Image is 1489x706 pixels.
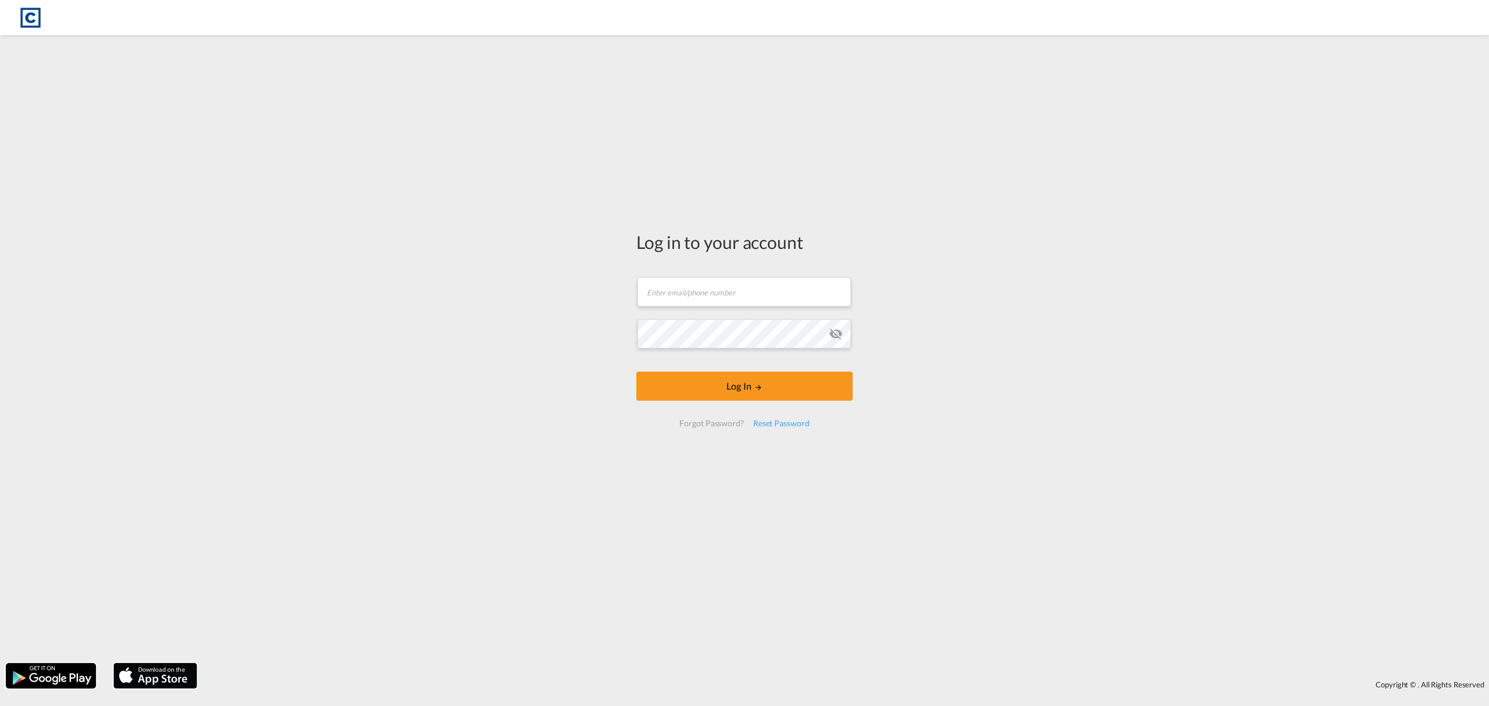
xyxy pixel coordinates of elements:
div: Copyright © . All Rights Reserved [203,675,1489,694]
img: google.png [5,662,97,690]
div: Log in to your account [636,230,853,254]
md-icon: icon-eye-off [829,327,843,341]
div: Forgot Password? [675,413,748,434]
img: apple.png [112,662,198,690]
img: 1fdb9190129311efbfaf67cbb4249bed.jpeg [17,5,44,31]
input: Enter email/phone number [637,277,851,306]
button: LOGIN [636,372,853,401]
div: Reset Password [749,413,814,434]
